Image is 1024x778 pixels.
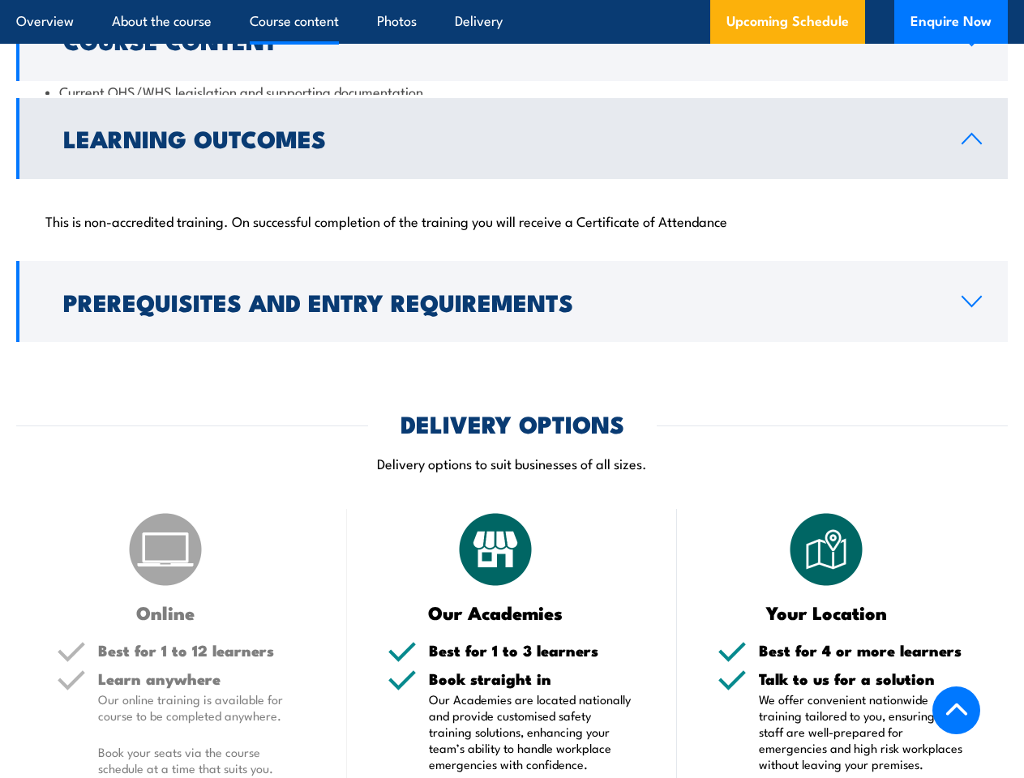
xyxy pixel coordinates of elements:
[388,603,605,622] h3: Our Academies
[401,413,624,434] h2: DELIVERY OPTIONS
[759,643,967,658] h5: Best for 4 or more learners
[429,691,637,772] p: Our Academies are located nationally and provide customised safety training solutions, enhancing ...
[718,603,935,622] h3: Your Location
[98,671,306,686] h5: Learn anywhere
[57,603,274,622] h3: Online
[63,291,936,312] h2: Prerequisites and Entry Requirements
[98,643,306,658] h5: Best for 1 to 12 learners
[429,643,637,658] h5: Best for 1 to 3 learners
[63,29,936,50] h2: Course Content
[759,691,967,772] p: We offer convenient nationwide training tailored to you, ensuring your staff are well-prepared fo...
[16,454,1008,472] p: Delivery options to suit businesses of all sizes.
[16,261,1008,342] a: Prerequisites and Entry Requirements
[16,98,1008,179] a: Learning Outcomes
[45,212,979,229] p: This is non-accredited training. On successful completion of the training you will receive a Cert...
[63,127,936,148] h2: Learning Outcomes
[98,744,306,776] p: Book your seats via the course schedule at a time that suits you.
[45,82,979,100] li: Current OHS/WHS legislation and supporting documentation
[759,671,967,686] h5: Talk to us for a solution
[429,671,637,686] h5: Book straight in
[98,691,306,724] p: Our online training is available for course to be completed anywhere.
